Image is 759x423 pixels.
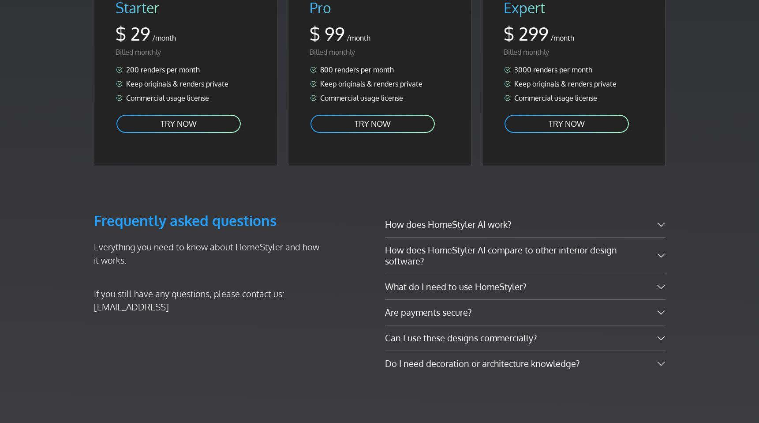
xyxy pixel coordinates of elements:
button: How does HomeStyler AI compare to other interior design software? [385,238,666,274]
li: Commercial usage license [116,93,256,103]
li: Commercial usage license [310,93,450,103]
li: Keep originals & renders private [116,79,256,89]
li: 200 renders per month [116,64,256,75]
li: 3000 renders per month [504,64,644,75]
a: TRY NOW [504,114,630,134]
button: Are payments secure? [385,300,666,325]
button: Do I need decoration or architecture knowledge? [385,351,666,376]
a: TRY NOW [310,114,436,134]
p: Everything you need to know about HomeStyler and how it works. [94,240,326,267]
li: Commercial usage license [504,93,644,103]
button: Can I use these designs commercially? [385,325,666,351]
li: Keep originals & renders private [310,79,450,89]
span: Billed monthly [116,48,161,57]
li: Keep originals & renders private [504,79,644,89]
h3: Frequently asked questions [94,212,326,230]
span: Billed monthly [504,48,549,57]
button: What do I need to use HomeStyler? [385,274,666,299]
span: /month [347,34,370,42]
button: How does HomeStyler AI work? [385,212,666,237]
span: $ 99 [310,23,345,45]
span: Billed monthly [310,48,355,57]
a: TRY NOW [116,114,242,134]
span: $ 29 [116,23,150,45]
p: If you still have any questions, please contact us: [EMAIL_ADDRESS] [94,287,326,313]
li: 800 renders per month [310,64,450,75]
span: /month [152,34,176,42]
span: /month [550,34,574,42]
span: $ 299 [504,23,549,45]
